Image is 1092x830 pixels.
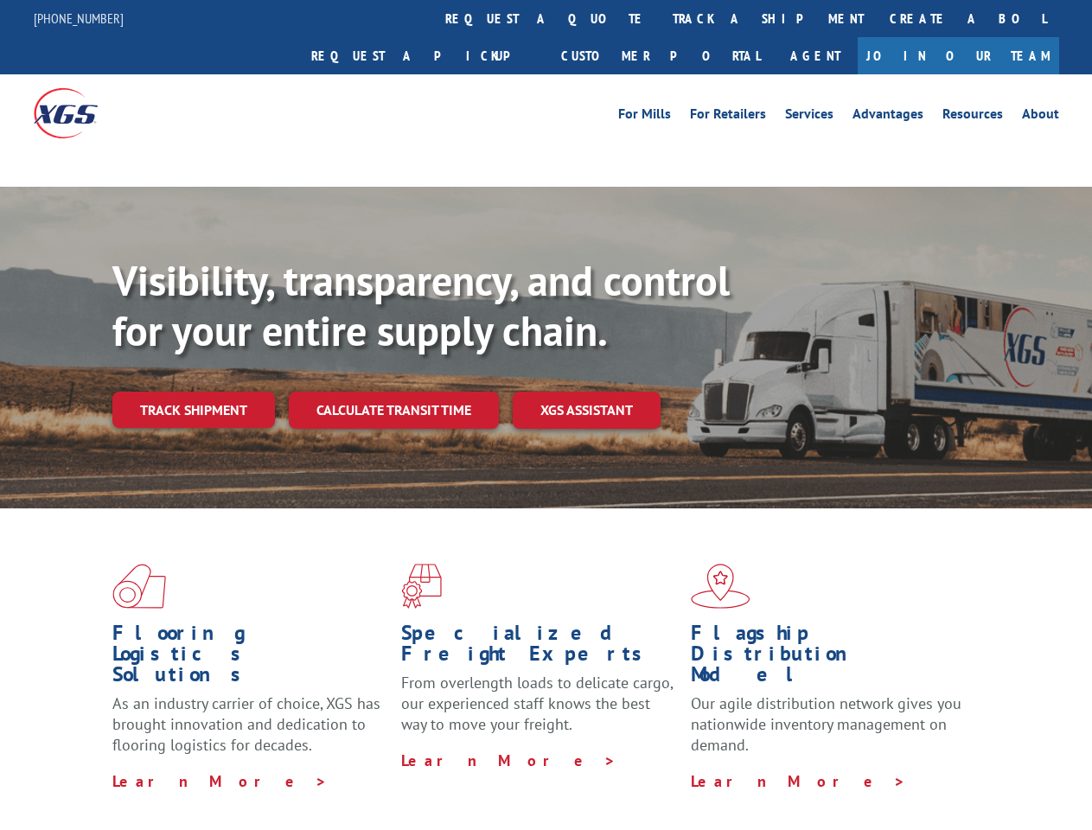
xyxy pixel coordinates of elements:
[34,10,124,27] a: [PHONE_NUMBER]
[853,107,923,126] a: Advantages
[112,564,166,609] img: xgs-icon-total-supply-chain-intelligence-red
[690,107,766,126] a: For Retailers
[773,37,858,74] a: Agent
[401,673,677,750] p: From overlength loads to delicate cargo, our experienced staff knows the best way to move your fr...
[401,750,616,770] a: Learn More >
[401,622,677,673] h1: Specialized Freight Experts
[1022,107,1059,126] a: About
[942,107,1003,126] a: Resources
[112,771,328,791] a: Learn More >
[691,693,961,755] span: Our agile distribution network gives you nationwide inventory management on demand.
[691,771,906,791] a: Learn More >
[112,392,275,428] a: Track shipment
[298,37,548,74] a: Request a pickup
[112,622,388,693] h1: Flooring Logistics Solutions
[112,693,380,755] span: As an industry carrier of choice, XGS has brought innovation and dedication to flooring logistics...
[401,564,442,609] img: xgs-icon-focused-on-flooring-red
[691,622,967,693] h1: Flagship Distribution Model
[112,253,730,357] b: Visibility, transparency, and control for your entire supply chain.
[785,107,833,126] a: Services
[289,392,499,429] a: Calculate transit time
[691,564,750,609] img: xgs-icon-flagship-distribution-model-red
[618,107,671,126] a: For Mills
[858,37,1059,74] a: Join Our Team
[548,37,773,74] a: Customer Portal
[513,392,661,429] a: XGS ASSISTANT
